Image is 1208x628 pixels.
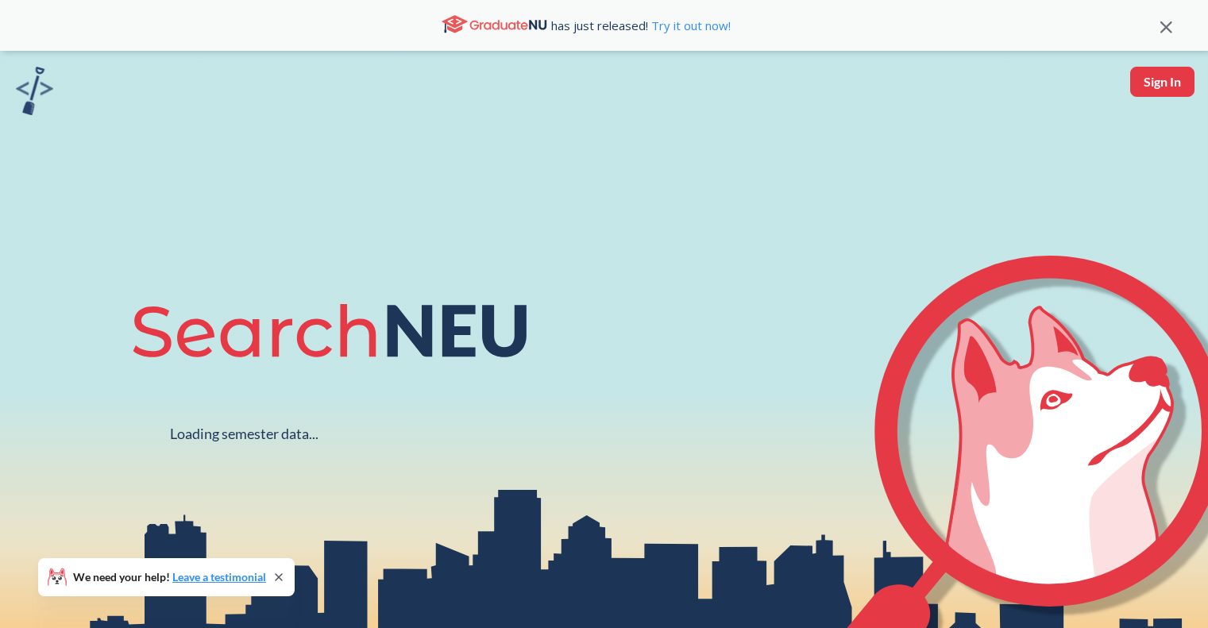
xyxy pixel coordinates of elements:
[1130,67,1194,97] button: Sign In
[16,67,53,120] a: sandbox logo
[73,572,266,583] span: We need your help!
[172,570,266,584] a: Leave a testimonial
[551,17,731,34] span: has just released!
[648,17,731,33] a: Try it out now!
[16,67,53,115] img: sandbox logo
[170,425,318,443] div: Loading semester data...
